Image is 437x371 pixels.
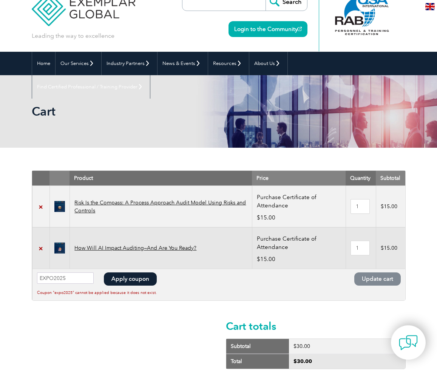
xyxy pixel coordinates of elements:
[293,358,297,365] span: $
[74,199,246,214] a: Risk Is the Compass: A Process Approach Audit Model Using Risks and Controls
[381,245,397,251] bdi: 15.00
[32,105,293,117] h2: Cart
[32,75,150,99] a: Find Certified Professional / Training Provider
[208,52,249,75] a: Resources
[257,235,341,251] p: Purchase Certificate of Attendance
[37,272,94,284] input: Coupon code
[32,52,55,75] a: Home
[54,201,65,212] img: Denis
[226,320,405,332] h2: Cart totals
[293,358,312,365] bdi: 30.00
[74,245,196,251] a: How Will AI Impact Auditing—And Are You Ready?
[293,343,296,349] span: $
[104,272,157,286] button: Apply coupon
[376,171,405,185] th: Subtotal
[257,193,341,210] p: Purchase Certificate of Attendance
[351,241,370,255] input: Product quantity
[158,52,208,75] a: News & Events
[257,256,275,263] bdi: 15.00
[351,199,370,214] input: Product quantity
[69,171,252,185] th: Product
[54,243,65,254] img: willy
[32,32,114,40] p: Leading the way to excellence
[399,333,418,352] img: contact-chat.png
[354,272,401,286] button: Update cart
[37,203,45,210] a: Remove Risk Is the Compass: A Process Approach Audit Model Using Risks and Controls from cart
[257,256,260,263] span: $
[252,171,346,185] th: Price
[102,52,157,75] a: Industry Partners
[37,244,45,252] a: Remove How Will AI Impact Auditing—And Are You Ready? from cart
[381,203,384,210] span: $
[298,27,302,31] img: open_square.png
[249,52,287,75] a: About Us
[425,3,435,10] img: en
[37,289,157,297] p: Coupon "expo2025" cannot be applied because it does not exist.
[229,21,307,37] a: Login to the Community
[381,245,384,251] span: $
[381,203,397,210] bdi: 15.00
[226,339,289,354] th: Subtotal
[226,354,289,369] th: Total
[293,343,310,349] bdi: 30.00
[56,52,101,75] a: Our Services
[346,171,376,185] th: Quantity
[257,214,275,221] bdi: 15.00
[257,214,260,221] span: $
